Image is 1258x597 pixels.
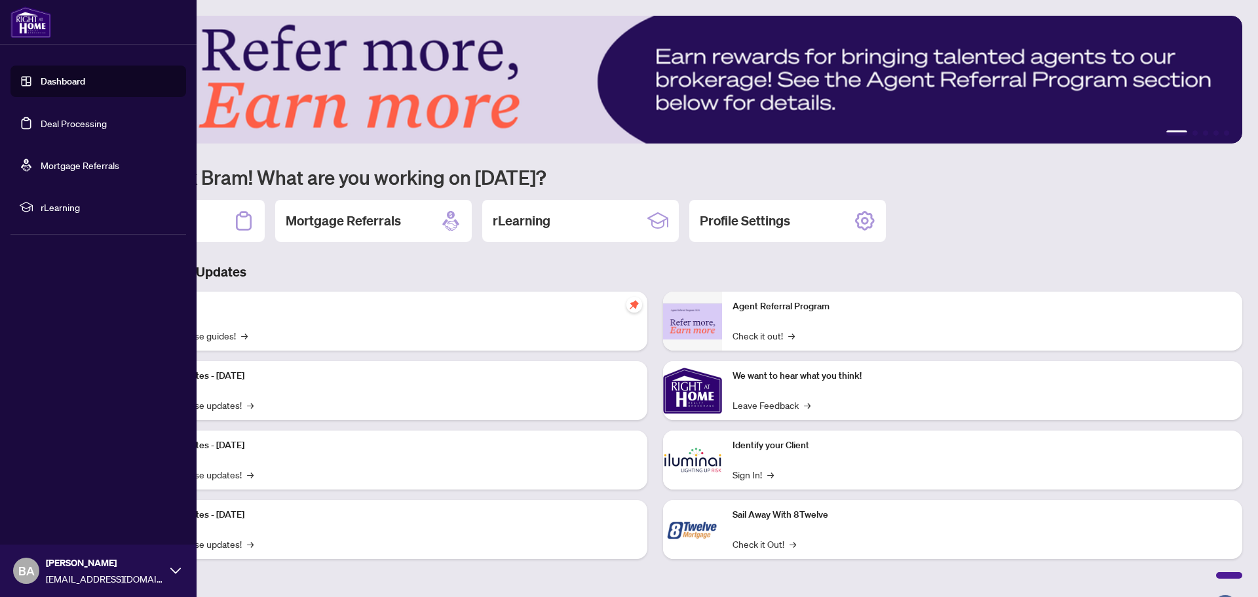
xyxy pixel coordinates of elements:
button: 1 [1166,130,1187,136]
h2: Mortgage Referrals [286,212,401,230]
button: 5 [1224,130,1229,136]
a: Check it Out!→ [733,537,796,551]
span: → [247,398,254,412]
img: Sail Away With 8Twelve [663,500,722,559]
p: Platform Updates - [DATE] [138,508,637,522]
span: BA [18,562,35,580]
p: Sail Away With 8Twelve [733,508,1232,522]
a: Sign In!→ [733,467,774,482]
h3: Brokerage & Industry Updates [68,263,1242,281]
span: → [247,467,254,482]
a: Leave Feedback→ [733,398,810,412]
span: → [790,537,796,551]
span: → [804,398,810,412]
span: → [247,537,254,551]
a: Deal Processing [41,117,107,129]
p: We want to hear what you think! [733,369,1232,383]
p: Platform Updates - [DATE] [138,369,637,383]
span: pushpin [626,297,642,313]
h2: rLearning [493,212,550,230]
span: → [788,328,795,343]
span: [EMAIL_ADDRESS][DOMAIN_NAME] [46,571,164,586]
a: Dashboard [41,75,85,87]
button: 4 [1213,130,1219,136]
span: [PERSON_NAME] [46,556,164,570]
button: Open asap [1206,551,1245,590]
span: rLearning [41,200,177,214]
a: Check it out!→ [733,328,795,343]
a: Mortgage Referrals [41,159,119,171]
img: Identify your Client [663,431,722,490]
img: We want to hear what you think! [663,361,722,420]
button: 3 [1203,130,1208,136]
span: → [767,467,774,482]
span: → [241,328,248,343]
img: Slide 0 [68,16,1242,144]
button: 2 [1192,130,1198,136]
h1: Welcome back Bram! What are you working on [DATE]? [68,164,1242,189]
p: Platform Updates - [DATE] [138,438,637,453]
h2: Profile Settings [700,212,790,230]
p: Identify your Client [733,438,1232,453]
img: logo [10,7,51,38]
p: Agent Referral Program [733,299,1232,314]
p: Self-Help [138,299,637,314]
img: Agent Referral Program [663,303,722,339]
